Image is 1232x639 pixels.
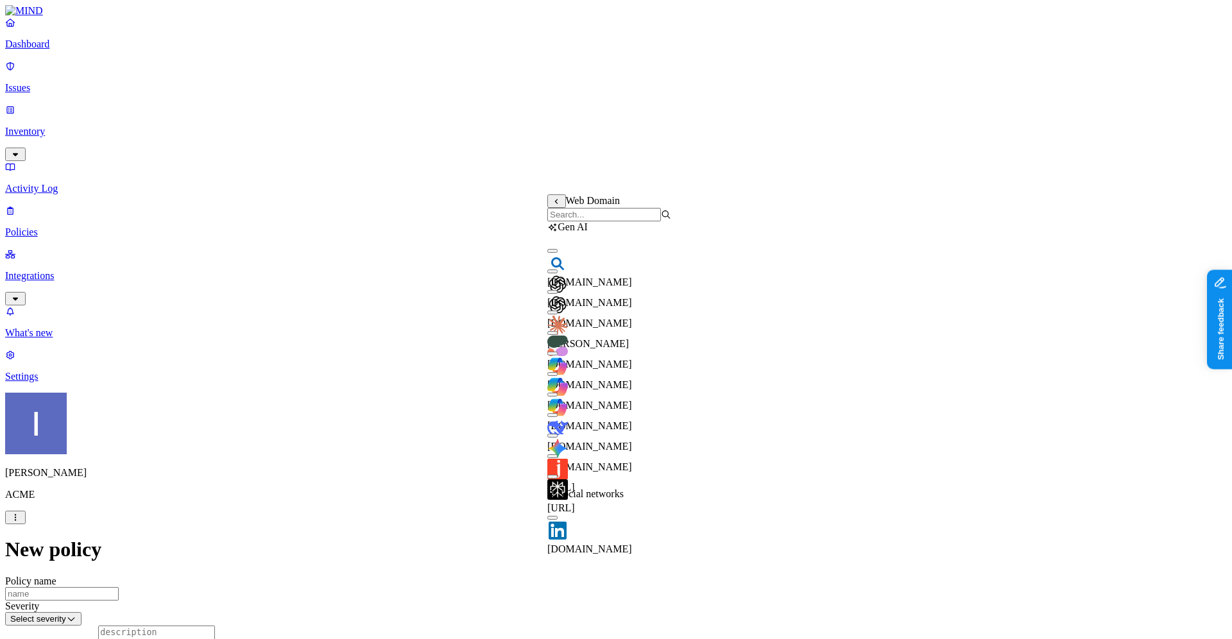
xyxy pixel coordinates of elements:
[547,294,568,315] img: chatgpt.com favicon
[547,315,568,336] img: claude.ai favicon
[5,5,1227,17] a: MIND
[547,418,568,438] img: deepseek.com favicon
[547,459,568,479] img: jasper.ai favicon
[5,601,39,611] label: Severity
[5,305,1227,339] a: What's new
[5,104,1227,159] a: Inventory
[5,38,1227,50] p: Dashboard
[547,479,568,500] img: perplexity.ai favicon
[5,349,1227,382] a: Settings
[566,195,620,206] span: Web Domain
[547,502,575,513] span: [URL]
[5,489,1227,500] p: ACME
[5,393,67,454] img: Itai Schwartz
[5,205,1227,238] a: Policies
[5,226,1227,238] p: Policies
[547,253,568,274] img: bing.com favicon
[5,538,1227,561] h1: New policy
[5,17,1227,50] a: Dashboard
[547,356,568,377] img: copilot.cloud.microsoft favicon
[547,488,671,500] div: Social networks
[5,587,119,601] input: name
[547,377,568,397] img: copilot.microsoft.com favicon
[547,438,568,459] img: gemini.google.com favicon
[547,221,671,233] div: Gen AI
[5,5,43,17] img: MIND
[5,248,1227,303] a: Integrations
[547,543,632,554] span: [DOMAIN_NAME]
[5,371,1227,382] p: Settings
[5,82,1227,94] p: Issues
[5,327,1227,339] p: What's new
[547,397,568,418] img: m365.cloud.microsoft favicon
[547,520,568,541] img: linkedin.com favicon
[5,270,1227,282] p: Integrations
[547,208,661,221] input: Search...
[5,183,1227,194] p: Activity Log
[5,161,1227,194] a: Activity Log
[5,60,1227,94] a: Issues
[547,336,568,356] img: cohere.com favicon
[5,467,1227,479] p: [PERSON_NAME]
[5,575,56,586] label: Policy name
[5,126,1227,137] p: Inventory
[547,274,568,294] img: chat.openai.com favicon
